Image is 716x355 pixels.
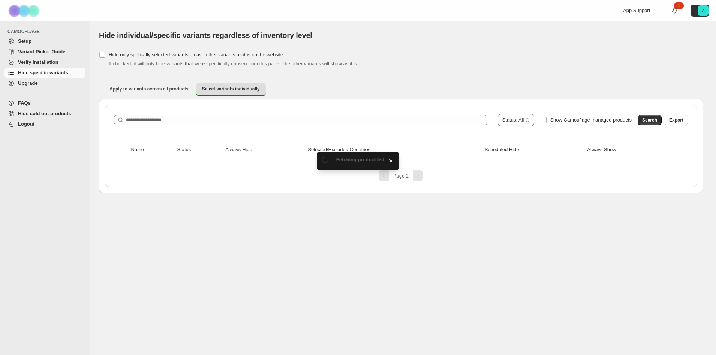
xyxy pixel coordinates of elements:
[550,117,632,123] span: Show Camouflage managed products
[109,52,283,57] span: Hide only spefically selected variants - leave other variants as it is on the website
[4,108,85,119] a: Hide sold out products
[4,57,85,68] a: Verify Installation
[175,141,223,158] th: Status
[18,100,31,106] span: FAQs
[223,141,306,158] th: Always Hide
[482,141,585,158] th: Scheduled Hide
[18,121,34,127] span: Logout
[202,86,260,92] span: Select variants individually
[18,49,65,54] span: Variant Picker Guide
[691,5,709,17] button: Avatar with initials A
[4,119,85,129] a: Logout
[18,80,38,86] span: Upgrade
[4,98,85,108] a: FAQs
[674,2,684,9] div: 1
[623,8,650,13] span: App Support
[665,115,688,125] button: Export
[18,70,68,75] span: Hide specific variants
[671,7,679,14] a: 1
[18,111,71,116] span: Hide sold out products
[4,36,85,47] a: Setup
[99,99,703,193] div: Select variants individually
[6,0,43,21] img: Camouflage
[196,83,266,96] button: Select variants individually
[669,117,683,123] span: Export
[103,83,195,95] button: Apply to variants across all products
[638,115,662,125] button: Search
[642,117,657,123] span: Search
[7,29,86,35] span: CAMOUFLAGE
[4,68,85,78] a: Hide specific variants
[585,141,673,158] th: Always Show
[18,59,58,65] span: Verify Installation
[4,78,85,89] a: Upgrade
[698,5,709,16] span: Avatar with initials A
[306,141,482,158] th: Selected/Excluded Countries
[702,8,705,13] text: A
[109,86,189,92] span: Apply to variants across all products
[393,173,409,179] span: Page 1
[111,170,691,181] nav: Pagination
[4,47,85,57] a: Variant Picker Guide
[109,61,358,66] span: If checked, it will only hide variants that were specifically chosen from this page. The other va...
[129,141,175,158] th: Name
[336,157,385,162] span: Fetching product list
[18,38,31,44] span: Setup
[99,31,312,39] span: Hide individual/specific variants regardless of inventory level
